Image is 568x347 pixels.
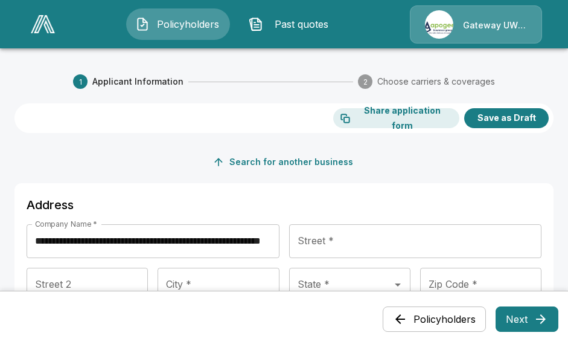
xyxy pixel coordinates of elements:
[31,15,55,33] img: AA Logo
[92,76,183,88] span: Applicant Information
[135,17,150,31] img: Policyholders Icon
[126,8,230,40] button: Policyholders IconPolicyholders
[363,77,367,86] text: 2
[389,276,406,293] button: Open
[249,17,263,31] img: Past quotes Icon
[377,76,495,88] span: Choose carriers & coverages
[35,219,97,229] label: Company Name *
[240,8,343,40] button: Past quotes IconPast quotes
[268,17,334,31] span: Past quotes
[496,306,558,332] button: Next
[79,77,82,86] text: 1
[464,108,549,128] button: Save as Draft
[155,17,221,31] span: Policyholders
[333,108,459,128] button: Share application form
[210,151,358,173] button: Search for another business
[383,306,486,332] button: Policyholders
[27,195,541,215] h6: Address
